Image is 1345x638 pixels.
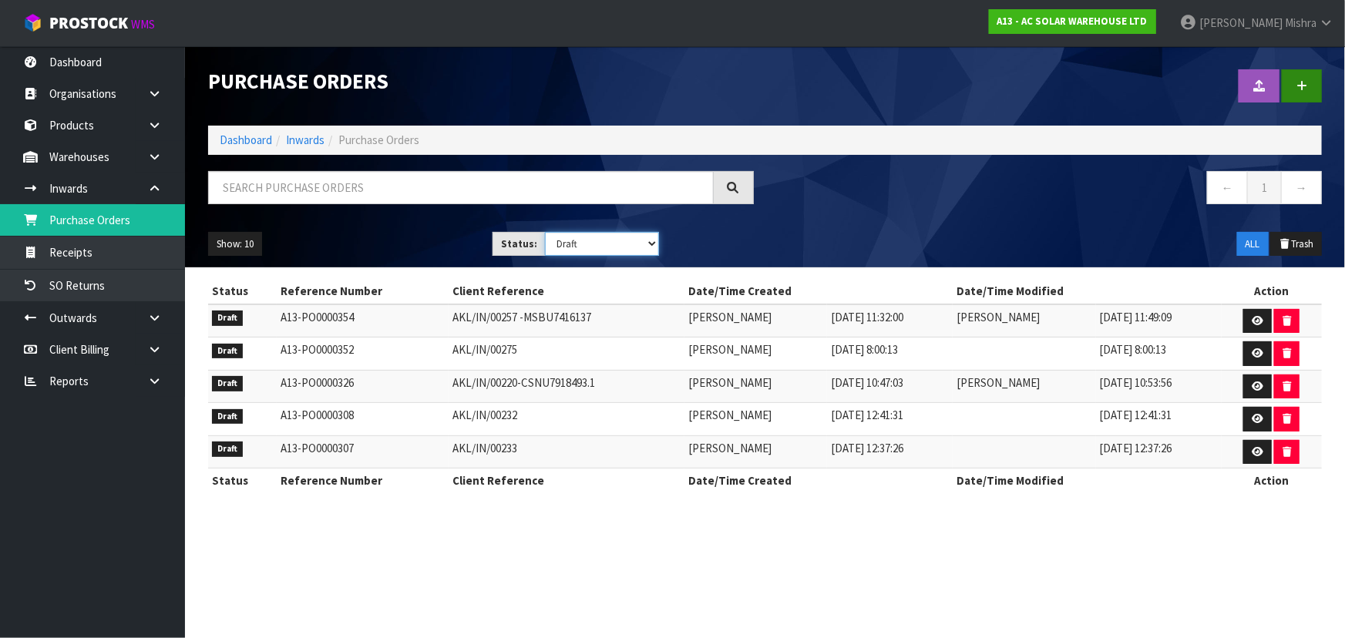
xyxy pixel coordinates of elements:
[501,237,537,250] strong: Status:
[831,375,903,390] span: [DATE] 10:47:03
[212,344,243,359] span: Draft
[684,279,953,304] th: Date/Time Created
[277,435,449,468] td: A13-PO0000307
[1100,375,1172,390] span: [DATE] 10:53:56
[277,304,449,337] td: A13-PO0000354
[1270,232,1322,257] button: Trash
[1100,441,1172,455] span: [DATE] 12:37:26
[220,133,272,147] a: Dashboard
[1222,279,1322,304] th: Action
[831,441,903,455] span: [DATE] 12:37:26
[449,435,684,468] td: AKL/IN/00233
[208,468,277,493] th: Status
[212,409,243,425] span: Draft
[449,304,684,337] td: AKL/IN/00257 -MSBU7416137
[212,311,243,326] span: Draft
[208,69,754,92] h1: Purchase Orders
[1222,468,1322,493] th: Action
[1100,342,1167,357] span: [DATE] 8:00:13
[957,375,1040,390] span: [PERSON_NAME]
[953,468,1221,493] th: Date/Time Modified
[277,468,449,493] th: Reference Number
[208,171,714,204] input: Search purchase orders
[1100,310,1172,324] span: [DATE] 11:49:09
[1237,232,1269,257] button: ALL
[684,468,953,493] th: Date/Time Created
[777,171,1323,209] nav: Page navigation
[208,232,262,257] button: Show: 10
[277,279,449,304] th: Reference Number
[277,337,449,371] td: A13-PO0000352
[23,13,42,32] img: cube-alt.png
[449,370,684,403] td: AKL/IN/00220-CSNU7918493.1
[449,468,684,493] th: Client Reference
[449,279,684,304] th: Client Reference
[286,133,324,147] a: Inwards
[131,17,155,32] small: WMS
[688,408,772,422] span: [PERSON_NAME]
[277,403,449,436] td: A13-PO0000308
[688,441,772,455] span: [PERSON_NAME]
[212,442,243,457] span: Draft
[688,310,772,324] span: [PERSON_NAME]
[997,15,1148,28] strong: A13 - AC SOLAR WAREHOUSE LTD
[449,337,684,371] td: AKL/IN/00275
[831,342,898,357] span: [DATE] 8:00:13
[277,370,449,403] td: A13-PO0000326
[449,403,684,436] td: AKL/IN/00232
[1285,15,1316,30] span: Mishra
[338,133,419,147] span: Purchase Orders
[1100,408,1172,422] span: [DATE] 12:41:31
[49,13,128,33] span: ProStock
[1247,171,1282,204] a: 1
[989,9,1156,34] a: A13 - AC SOLAR WAREHOUSE LTD
[957,310,1040,324] span: [PERSON_NAME]
[688,342,772,357] span: [PERSON_NAME]
[1281,171,1322,204] a: →
[212,376,243,391] span: Draft
[831,310,903,324] span: [DATE] 11:32:00
[1199,15,1283,30] span: [PERSON_NAME]
[1207,171,1248,204] a: ←
[831,408,903,422] span: [DATE] 12:41:31
[688,375,772,390] span: [PERSON_NAME]
[208,279,277,304] th: Status
[953,279,1221,304] th: Date/Time Modified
